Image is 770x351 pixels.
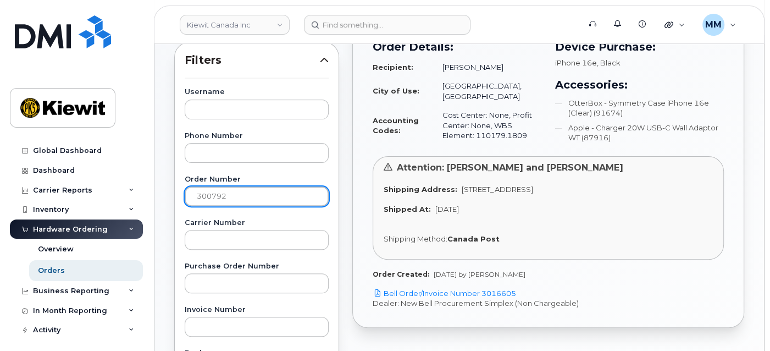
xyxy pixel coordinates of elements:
li: Apple - Charger 20W USB-C Wall Adaptor WT (87916) [555,123,724,143]
label: Carrier Number [185,220,329,227]
span: [DATE] by [PERSON_NAME] [434,270,525,278]
iframe: Messenger Launcher [722,303,762,343]
label: Purchase Order Number [185,263,329,270]
h3: Accessories: [555,76,724,93]
strong: Recipient: [373,63,413,72]
label: Order Number [185,176,329,183]
span: Filters [185,52,320,68]
div: Quicklinks [657,14,693,36]
span: Attention: [PERSON_NAME] and [PERSON_NAME] [397,162,623,173]
a: Kiewit Canada Inc [180,15,290,35]
a: Bell Order/Invoice Number 3016605 [373,289,516,298]
strong: Shipped At: [384,205,431,213]
li: OtterBox - Symmetry Case iPhone 16e (Clear) (91674) [555,98,724,118]
span: , Black [597,58,621,67]
td: Cost Center: None, Profit Center: None, WBS Element: 110179.1809 [433,106,542,145]
strong: City of Use: [373,86,419,95]
span: iPhone 16e [555,58,597,67]
span: Shipping Method: [384,234,447,243]
label: Phone Number [185,133,329,140]
td: [GEOGRAPHIC_DATA], [GEOGRAPHIC_DATA] [433,76,542,106]
label: Username [185,89,329,96]
strong: Order Created: [373,270,429,278]
span: [STREET_ADDRESS] [462,185,533,194]
div: Michael Manahan [695,14,744,36]
strong: Canada Post [447,234,500,243]
p: Dealer: New Bell Procurement Simplex (Non Chargeable) [373,298,724,309]
input: Find something... [304,15,470,35]
h3: Order Details: [373,39,542,55]
strong: Shipping Address: [384,185,457,194]
span: MM [705,18,722,31]
span: [DATE] [435,205,459,213]
label: Invoice Number [185,306,329,314]
h3: Device Purchase: [555,39,724,55]
td: [PERSON_NAME] [433,58,542,77]
strong: Accounting Codes: [373,116,419,135]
